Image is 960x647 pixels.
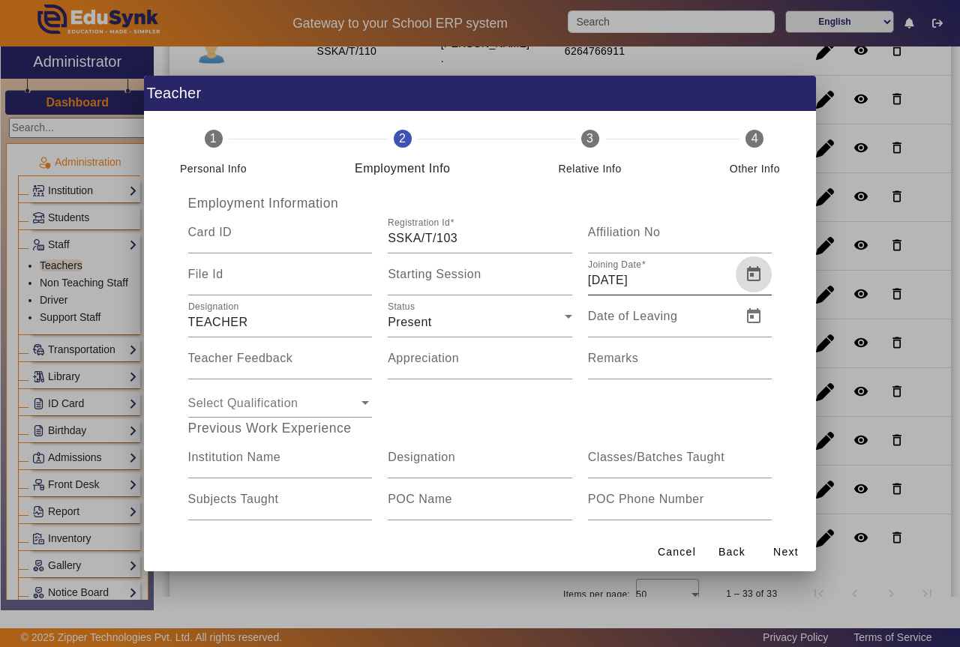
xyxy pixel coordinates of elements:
input: Remarks [588,355,772,373]
button: Open calendar [736,298,772,334]
button: Back [708,538,756,565]
mat-label: Designation [388,451,455,463]
button: Open calendar [736,256,772,292]
mat-label: Affiliation No [588,226,661,238]
input: POC Name [388,496,572,514]
div: Employment Info [355,160,451,178]
span: Next [773,544,799,560]
mat-label: Registration Id [388,217,450,227]
mat-label: Designation [188,301,239,311]
mat-label: File Id [188,268,223,280]
span: 2 [399,130,406,148]
span: Present [388,316,432,328]
span: 1 [210,130,217,148]
span: 3 [586,130,593,148]
mat-label: POC Name [388,493,452,505]
div: Personal Info [180,160,247,178]
h5: Previous Work Experience [180,421,780,436]
span: Cancel [658,544,696,560]
span: 4 [751,130,758,148]
mat-label: Card ID [188,226,232,238]
mat-label: Appreciation [388,352,459,364]
div: Other Info [730,160,780,178]
input: Designation [388,454,572,472]
span: Back [718,544,745,560]
button: Next [762,538,810,565]
h5: Employment Information [180,196,780,211]
mat-label: Classes/Batches Taught [588,451,724,463]
div: Relative Info [558,160,621,178]
input: Subjects Taught [188,496,373,514]
input: Designation [188,313,373,331]
button: Cancel [652,538,702,565]
mat-label: Status [388,301,415,311]
input: Appreciation [388,355,572,373]
mat-label: POC Phone Number [588,493,704,505]
h1: Teacher [144,76,816,111]
mat-label: Teacher Feedback [188,352,293,364]
input: Card ID [188,229,373,247]
input: Affiliation No [588,229,772,247]
input: Registration Id [388,229,572,247]
mat-label: Subjects Taught [188,493,279,505]
mat-label: Starting Session [388,268,481,280]
mat-label: Institution Name [188,451,281,463]
mat-label: Remarks [588,352,639,364]
mat-label: Joining Date [588,259,641,269]
input: File Id [188,271,373,289]
mat-label: Date of Leaving [588,310,678,322]
input: Joining Date [588,271,733,289]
